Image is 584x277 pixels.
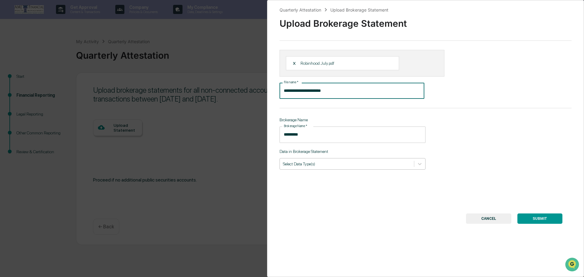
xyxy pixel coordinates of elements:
[50,77,75,83] span: Attestations
[284,80,298,85] label: File name
[280,13,572,29] div: Upload Brokerage Statement
[301,61,334,66] p: Robinhood July.pdf
[284,124,307,128] label: Brokerage Name
[61,103,74,108] span: Pylon
[565,257,581,273] iframe: Open customer support
[4,86,41,97] a: 🔎Data Lookup
[517,213,562,224] button: SUBMIT
[6,89,11,94] div: 🔎
[21,47,100,53] div: Start new chat
[280,117,426,122] p: Brokerage Name
[12,77,39,83] span: Preclearance
[42,74,78,85] a: 🗄️Attestations
[6,77,11,82] div: 🖐️
[293,61,301,66] div: X
[12,88,38,94] span: Data Lookup
[4,74,42,85] a: 🖐️Preclearance
[280,7,321,12] div: Quarterly Attestation
[466,213,511,224] button: CANCEL
[43,103,74,108] a: Powered byPylon
[44,77,49,82] div: 🗄️
[6,13,111,23] p: How can we help?
[21,53,77,57] div: We're available if you need us!
[330,7,388,12] div: Upload Brokerage Statement
[6,47,17,57] img: 1746055101610-c473b297-6a78-478c-a979-82029cc54cd1
[280,149,426,154] p: Data in Brokerage Statement
[103,48,111,56] button: Start new chat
